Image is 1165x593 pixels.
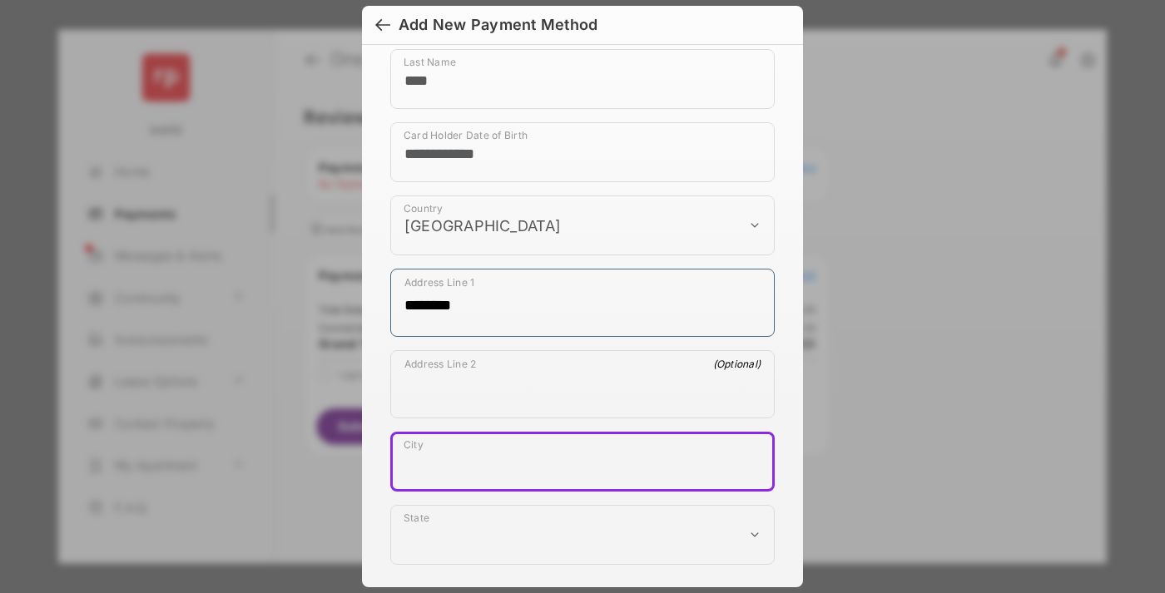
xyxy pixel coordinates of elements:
div: Add New Payment Method [399,16,597,34]
div: payment_method_screening[postal_addresses][locality] [390,432,775,492]
div: payment_method_screening[postal_addresses][addressLine2] [390,350,775,418]
div: payment_method_screening[postal_addresses][country] [390,195,775,255]
div: payment_method_screening[postal_addresses][administrativeArea] [390,505,775,565]
div: payment_method_screening[postal_addresses][addressLine1] [390,269,775,337]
